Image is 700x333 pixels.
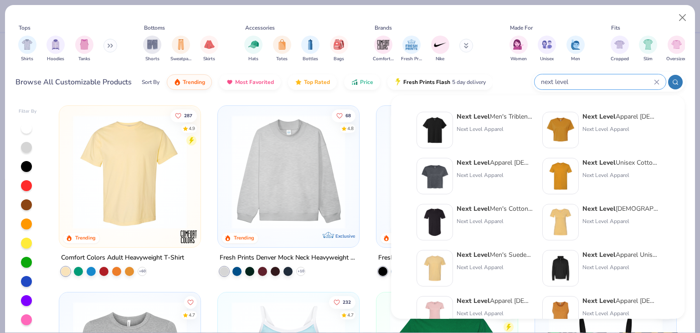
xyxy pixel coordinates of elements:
img: Women Image [513,39,524,50]
img: Hats Image [248,39,259,50]
span: Unisex [540,56,554,62]
img: flash.gif [394,78,401,86]
img: Unisex Image [542,39,552,50]
span: Hoodies [47,56,64,62]
button: filter button [18,36,36,62]
div: [DEMOGRAPHIC_DATA]' Ideal T-Shirt [582,204,659,213]
div: filter for Tanks [75,36,93,62]
span: Most Favorited [235,78,274,86]
button: filter button [244,36,262,62]
span: 232 [343,300,351,304]
strong: Next Level [457,112,490,121]
div: Next Level Apparel [582,217,659,225]
button: filter button [510,36,528,62]
div: Fresh Prints Boston Heavyweight Hoodie [378,252,497,264]
div: Bottoms [144,24,165,32]
div: Next Level Apparel [457,125,533,133]
img: d17bdd86-f2a7-4f17-97dc-97d6aea399aa [421,300,449,328]
span: Shorts [145,56,160,62]
strong: Next Level [457,158,490,167]
img: Bottles Image [305,39,315,50]
div: filter for Comfort Colors [373,36,394,62]
div: filter for Sweatpants [170,36,191,62]
span: Nike [436,56,444,62]
button: filter button [566,36,585,62]
div: Sort By [142,78,160,86]
img: 91acfc32-fd48-4d6b-bdad-a4c1a30ac3fc [386,115,509,229]
span: Top Rated [304,78,330,86]
div: Comfort Colors Adult Heavyweight T-Shirt [61,252,184,264]
div: Men's Triblend Crew [457,112,533,121]
img: Bags Image [334,39,344,50]
strong: Next Level [457,204,490,213]
button: filter button [46,36,65,62]
strong: Next Level [582,297,616,305]
img: 0671a6cc-90a6-498a-8da7-3a60a10a24c5 [546,254,575,282]
img: feaa9ea0-fb88-44aa-a350-2468c820521f [421,254,449,282]
img: Men Image [571,39,581,50]
img: Cropped Image [614,39,625,50]
span: Comfort Colors [373,56,394,62]
div: 4.8 [347,125,354,132]
img: Skirts Image [204,39,215,50]
button: Close [674,9,691,26]
div: filter for Shorts [143,36,161,62]
div: Made For [510,24,533,32]
div: Men's Cotton Long Body Crew [457,204,533,213]
span: Slim [643,56,653,62]
button: filter button [200,36,218,62]
span: Bottles [303,56,318,62]
div: Next Level Apparel [582,309,659,317]
img: 746a98ff-6f09-4af7-aa58-8d5d89e0f5e5 [421,116,449,144]
div: Apparel [DEMOGRAPHIC_DATA]' Festival Cali Crop T-Shirt [457,158,533,167]
button: filter button [373,36,394,62]
img: d43eabf9-6cc6-4fe1-9c1e-1cfceb51e90b [421,208,449,236]
div: filter for Bottles [301,36,319,62]
img: 31f48cb1-ab91-44b0-a4c5-a5b2ade27509 [546,300,575,328]
button: filter button [75,36,93,62]
button: filter button [639,36,657,62]
strong: Next Level [582,204,616,213]
button: filter button [273,36,291,62]
img: 57638cd2-f5ba-40e8-8ffb-c903327e20de [546,208,575,236]
img: Comfort Colors logo [180,228,198,246]
div: Apparel [DEMOGRAPHIC_DATA]' Festival Cropped Tank [582,296,659,306]
div: Next Level Apparel [457,263,533,271]
button: filter button [538,36,556,62]
img: Nike Image [433,38,447,52]
div: Browse All Customizable Products [15,77,132,88]
div: Apparel [DEMOGRAPHIC_DATA]' Ideal Crop T-Shirt [582,112,659,121]
div: Men's Sueded Crew [457,250,533,260]
div: Tops [19,24,31,32]
div: Next Level Apparel [457,309,533,317]
span: 68 [345,113,351,118]
button: filter button [431,36,449,62]
img: ac85d554-9c5a-4192-9f6b-9a1c8cda542c [546,116,575,144]
div: filter for Shirts [18,36,36,62]
div: Next Level Apparel [582,125,659,133]
img: c38c874d-42b5-4d71-8780-7fdc484300a7 [421,162,449,190]
div: filter for Unisex [538,36,556,62]
div: Unisex Cotton T-Shirt [582,158,659,167]
div: Apparel [DEMOGRAPHIC_DATA]' Triblend Crew [457,296,533,306]
button: filter button [611,36,629,62]
div: filter for Hoodies [46,36,65,62]
span: Price [360,78,373,86]
img: Comfort Colors Image [376,38,390,52]
button: Like [329,296,355,308]
img: Tanks Image [79,39,89,50]
img: Oversized Image [671,39,682,50]
div: filter for Hats [244,36,262,62]
button: filter button [301,36,319,62]
div: filter for Totes [273,36,291,62]
span: Men [571,56,580,62]
span: Oversized [666,56,687,62]
span: 5 day delivery [452,77,486,88]
strong: Next Level [457,250,490,259]
img: Sweatpants Image [176,39,186,50]
strong: Next Level [582,112,616,121]
div: filter for Skirts [200,36,218,62]
button: Like [332,109,355,122]
div: Fresh Prints Denver Mock Neck Heavyweight Sweatshirt [220,252,357,264]
div: Accessories [245,24,275,32]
